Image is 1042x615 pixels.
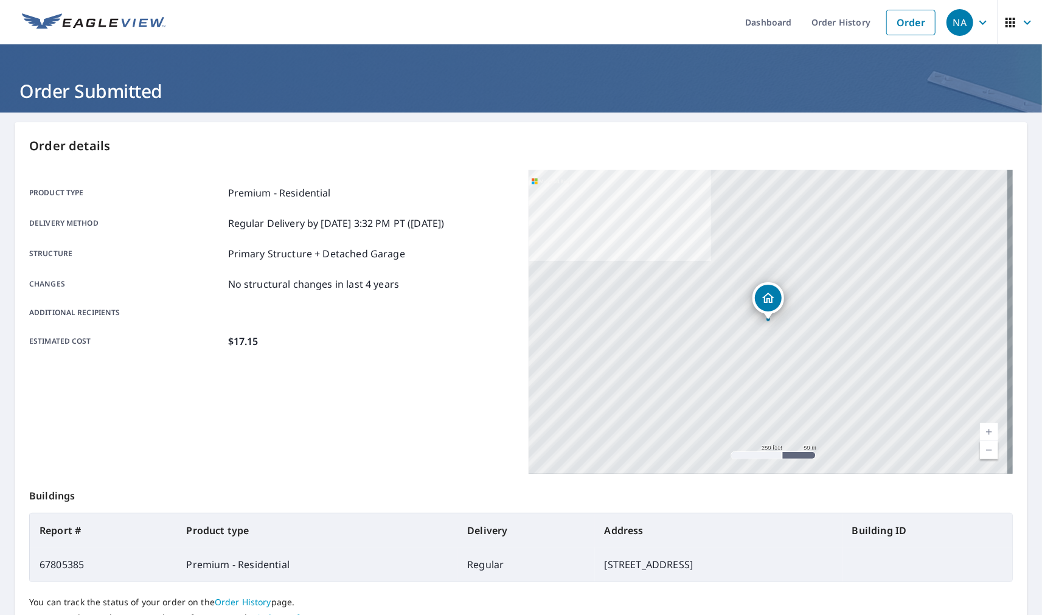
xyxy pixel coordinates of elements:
p: No structural changes in last 4 years [228,277,400,291]
td: 67805385 [30,547,176,582]
img: EV Logo [22,13,165,32]
th: Address [595,513,842,547]
p: Changes [29,277,223,291]
p: Estimated cost [29,334,223,349]
p: Primary Structure + Detached Garage [228,246,405,261]
td: Premium - Residential [176,547,457,582]
p: Regular Delivery by [DATE] 3:32 PM PT ([DATE]) [228,216,445,231]
div: NA [946,9,973,36]
th: Product type [176,513,457,547]
p: Additional recipients [29,307,223,318]
a: Order [886,10,936,35]
th: Report # [30,513,176,547]
p: $17.15 [228,334,259,349]
p: Buildings [29,474,1013,513]
p: You can track the status of your order on the page. [29,597,1013,608]
th: Delivery [457,513,594,547]
p: Product type [29,186,223,200]
td: Regular [457,547,594,582]
p: Structure [29,246,223,261]
th: Building ID [842,513,1012,547]
p: Order details [29,137,1013,155]
a: Order History [215,596,271,608]
p: Delivery method [29,216,223,231]
div: Dropped pin, building 1, Residential property, 224 Camron Ln Breckenridge, CO 80424 [752,282,784,320]
a: Current Level 17, Zoom In [980,423,998,441]
h1: Order Submitted [15,78,1027,103]
a: Current Level 17, Zoom Out [980,441,998,459]
p: Premium - Residential [228,186,331,200]
td: [STREET_ADDRESS] [595,547,842,582]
